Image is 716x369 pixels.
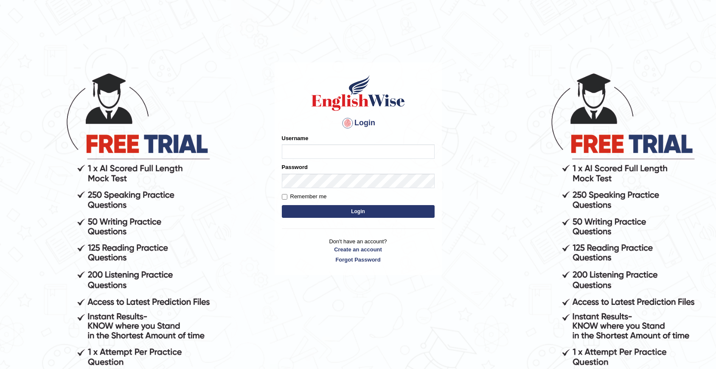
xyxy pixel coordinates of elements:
input: Remember me [282,194,287,200]
label: Username [282,134,309,142]
label: Password [282,163,308,171]
a: Create an account [282,245,435,254]
button: Login [282,205,435,218]
img: Logo of English Wise sign in for intelligent practice with AI [310,74,407,112]
a: Forgot Password [282,256,435,264]
p: Don't have an account? [282,237,435,264]
label: Remember me [282,192,327,201]
h4: Login [282,116,435,130]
